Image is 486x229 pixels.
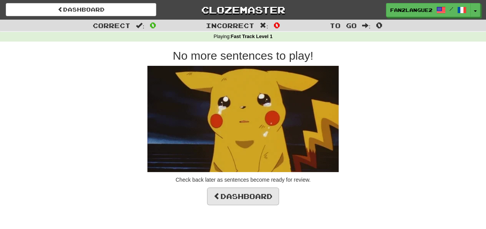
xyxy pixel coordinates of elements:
[274,20,280,30] span: 0
[207,187,279,205] a: Dashboard
[376,20,382,30] span: 0
[206,22,254,29] span: Incorrect
[136,22,144,29] span: :
[6,3,156,16] a: Dashboard
[449,6,453,12] span: /
[362,22,371,29] span: :
[150,20,156,30] span: 0
[24,49,463,62] h2: No more sentences to play!
[390,7,433,13] span: fan2langue2
[330,22,357,29] span: To go
[231,34,273,39] strong: Fast Track Level 1
[386,3,471,17] a: fan2langue2 /
[260,22,268,29] span: :
[147,66,339,172] img: sad-pikachu.gif
[24,176,463,184] p: Check back later as sentences become ready for review.
[93,22,130,29] span: Correct
[168,3,318,17] a: Clozemaster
